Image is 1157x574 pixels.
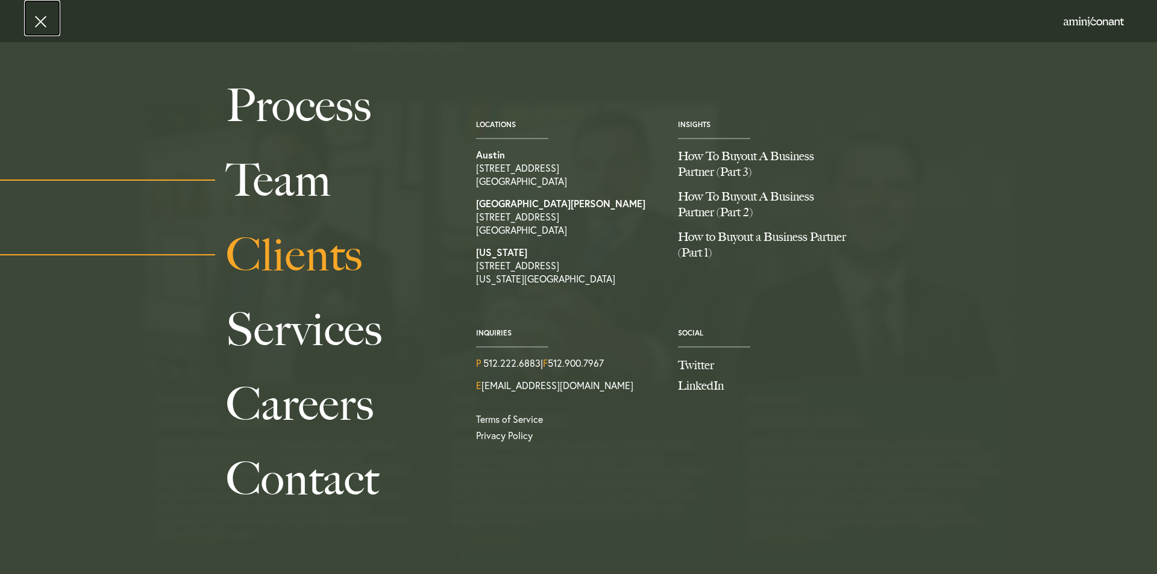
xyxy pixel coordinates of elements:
a: Terms of Service [476,413,543,426]
a: Follow us on Twitter [678,357,862,374]
a: Insights [678,120,710,129]
div: | 512.900.7967 [476,357,660,370]
a: How to Buyout a Business Partner (Part 1) [678,229,862,269]
a: View on map [476,246,660,285]
a: Home [1064,17,1124,27]
a: Join us on LinkedIn [678,377,862,395]
strong: Austin [476,148,505,161]
a: Process [226,69,449,143]
a: Email Us [476,379,633,392]
span: Inquiries [476,329,660,337]
span: E [476,379,481,392]
a: How To Buyout A Business Partner (Part 2) [678,189,862,229]
span: P [476,357,481,370]
a: Contact [226,442,449,517]
a: Call us at 5122226883 [483,357,541,370]
strong: [GEOGRAPHIC_DATA][PERSON_NAME] [476,197,645,210]
a: View on map [476,148,660,188]
a: Team [226,143,449,218]
a: Careers [226,367,449,442]
span: F [543,357,548,370]
a: Services [226,293,449,367]
a: Privacy Policy [476,429,660,442]
span: Social [678,329,862,337]
img: Amini & Conant [1064,17,1124,27]
a: View on map [476,197,660,237]
a: How To Buyout A Business Partner (Part 3) [678,148,862,189]
strong: [US_STATE] [476,246,527,258]
a: Locations [476,120,516,129]
a: Clients [226,218,449,293]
